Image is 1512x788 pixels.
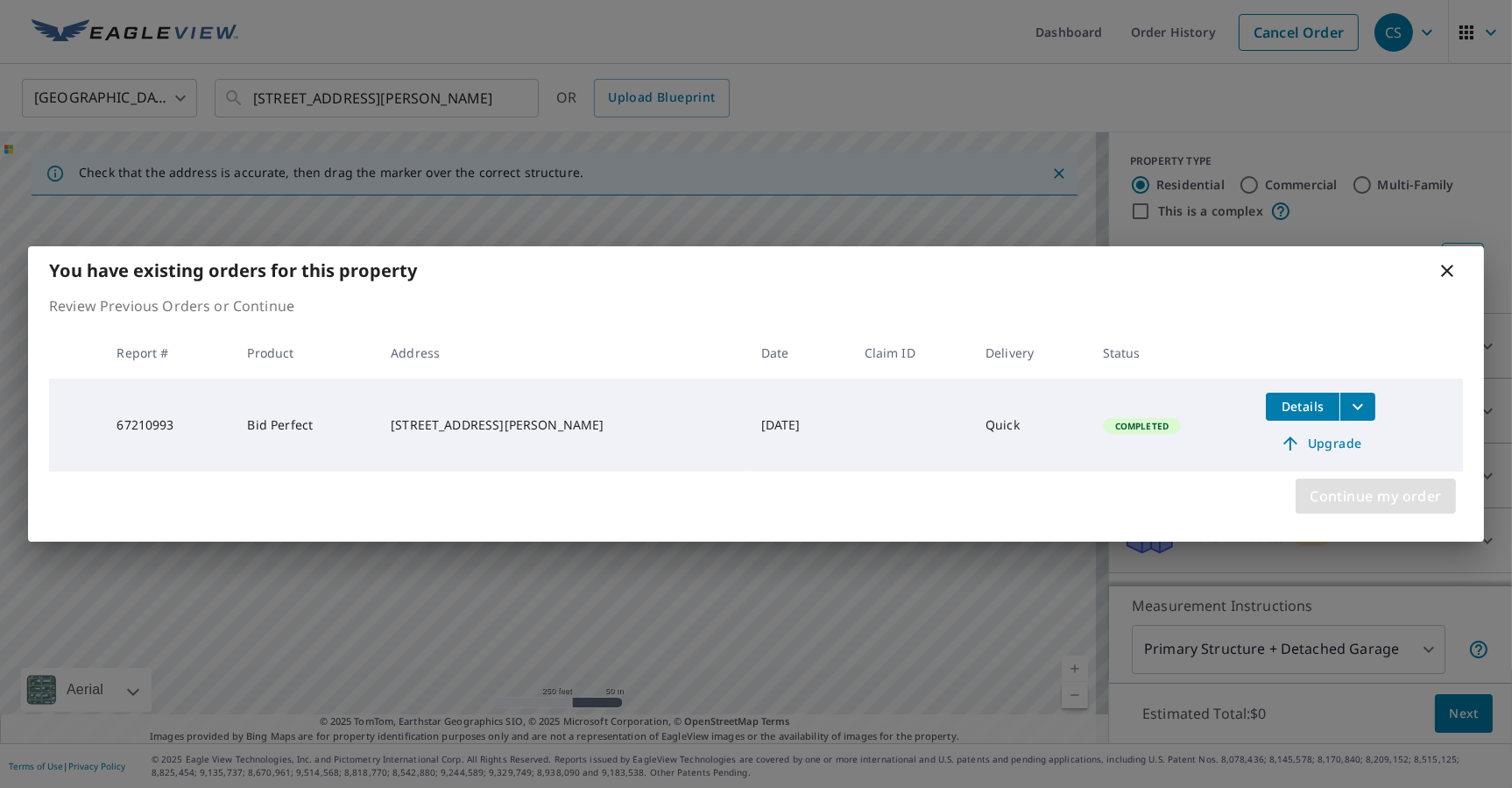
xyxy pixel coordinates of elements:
span: Upgrade [1276,433,1365,454]
b: You have existing orders for this property [49,259,417,282]
th: Report # [102,327,233,379]
button: detailsBtn-67210993 [1266,393,1339,421]
td: [DATE] [747,379,851,472]
th: Claim ID [851,327,971,379]
th: Status [1089,327,1252,379]
td: Quick [971,379,1089,472]
p: Review Previous Orders or Continue [49,295,1463,316]
td: Bid Perfect [234,379,378,472]
button: filesDropdownBtn-67210993 [1339,393,1375,421]
a: Upgrade [1266,429,1375,458]
td: 67210993 [102,379,233,472]
span: Completed [1105,420,1179,432]
th: Date [747,327,851,379]
th: Product [234,327,378,379]
div: [STREET_ADDRESS][PERSON_NAME] [391,416,733,434]
button: Continue my order [1296,479,1456,514]
th: Address [377,327,747,379]
th: Delivery [971,327,1089,379]
span: Continue my order [1310,484,1442,508]
span: Details [1276,398,1329,415]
